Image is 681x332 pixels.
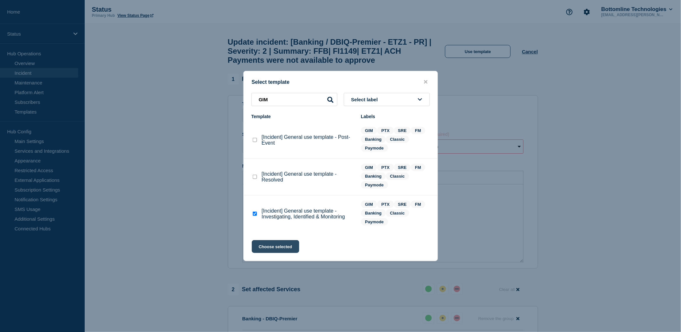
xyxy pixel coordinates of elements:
span: FM [411,164,425,171]
span: GIM [361,127,378,134]
div: Labels [361,114,430,119]
span: Classic [386,136,409,143]
div: Template [251,114,355,119]
input: [Incident] General use template - Post-Event checkbox [253,138,257,142]
span: Classic [386,172,409,180]
div: Select template [244,79,438,85]
span: PTX [377,201,394,208]
input: Search templates & labels [251,93,337,106]
span: FM [411,201,425,208]
span: Banking [361,209,386,217]
span: SRE [394,201,411,208]
span: SRE [394,164,411,171]
span: GIM [361,164,378,171]
p: [Incident] General use template - Post-Event [262,134,355,146]
button: close button [422,79,430,85]
span: Paymode [361,144,388,152]
p: [Incident] General use template - Investigating, Identified & Monitoring [262,208,355,220]
span: SRE [394,127,411,134]
span: PTX [377,127,394,134]
p: [Incident] General use template - Resolved [262,171,355,183]
span: GIM [361,201,378,208]
span: Select label [351,97,381,102]
span: Banking [361,136,386,143]
input: [Incident] General use template - Resolved checkbox [253,175,257,179]
button: Choose selected [252,240,299,253]
span: Paymode [361,218,388,226]
input: [Incident] General use template - Investigating, Identified & Monitoring checkbox [253,212,257,216]
span: PTX [377,164,394,171]
button: Select label [344,93,430,106]
span: FM [411,127,425,134]
span: Banking [361,172,386,180]
span: Classic [386,209,409,217]
span: Paymode [361,181,388,189]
